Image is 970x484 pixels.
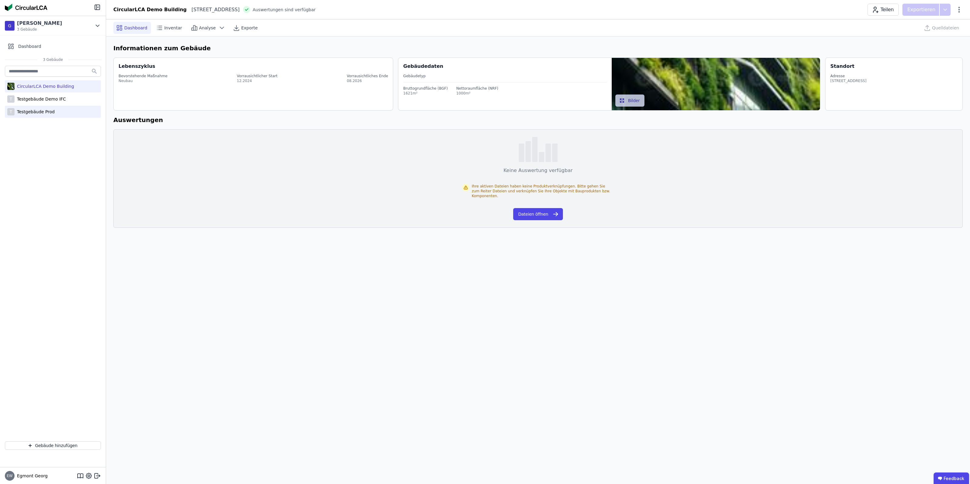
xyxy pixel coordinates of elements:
div: Standort [830,63,854,70]
button: Bilder [615,94,645,107]
span: 3 Gebäude [17,27,62,32]
div: Testgebäude Prod [15,109,55,115]
span: Dashboard [124,25,147,31]
div: CircularLCA Demo Building [15,83,74,89]
div: G [5,21,15,31]
span: Auswertungen sind verfügbar [253,7,316,13]
div: Vorrausichtliches Ende [347,74,388,78]
div: Nettoraumfläche (NRF) [456,86,498,91]
div: Ihre aktiven Dateien haben keine Produktverknüpfungen. Bitte gehen Sie zum Reiter Dateien und ver... [472,184,614,198]
div: 1621m² [403,91,448,96]
div: Bevorstehende Maßnahme [119,74,168,78]
button: Dateien öffnen [513,208,563,220]
button: Gebäude hinzufügen [5,441,101,450]
h6: Auswertungen [113,115,963,124]
p: Exportieren [907,6,937,13]
span: Exporte [241,25,258,31]
div: 08.2026 [347,78,388,83]
div: [STREET_ADDRESS] [830,78,866,83]
div: Neubau [119,78,168,83]
div: CircularLCA Demo Building [113,6,187,13]
span: 3 Gebäude [37,57,69,62]
div: 1000m² [456,91,498,96]
div: T [7,108,15,115]
div: [PERSON_NAME] [17,20,62,27]
div: Vorrausichtlicher Start [237,74,277,78]
div: 12.2024 [237,78,277,83]
div: T [7,95,15,103]
span: Egmont Georg [15,473,48,479]
span: EW [7,474,12,478]
img: empty-state [519,137,558,162]
div: Lebenszyklus [119,63,155,70]
button: Teilen [868,4,899,16]
div: Gebäudetyp [403,74,607,78]
div: [STREET_ADDRESS] [187,6,240,13]
div: Keine Auswertung verfügbar [503,167,573,174]
h6: Informationen zum Gebäude [113,44,963,53]
img: CircularLCA Demo Building [7,81,15,91]
span: Inventar [164,25,182,31]
span: Analyse [199,25,216,31]
img: Concular [5,4,47,11]
span: Dashboard [18,43,41,49]
div: Gebäudedaten [403,63,612,70]
div: Adresse [830,74,866,78]
div: Bruttogrundfläche (BGF) [403,86,448,91]
div: Testgebäude Demo IFC [15,96,66,102]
